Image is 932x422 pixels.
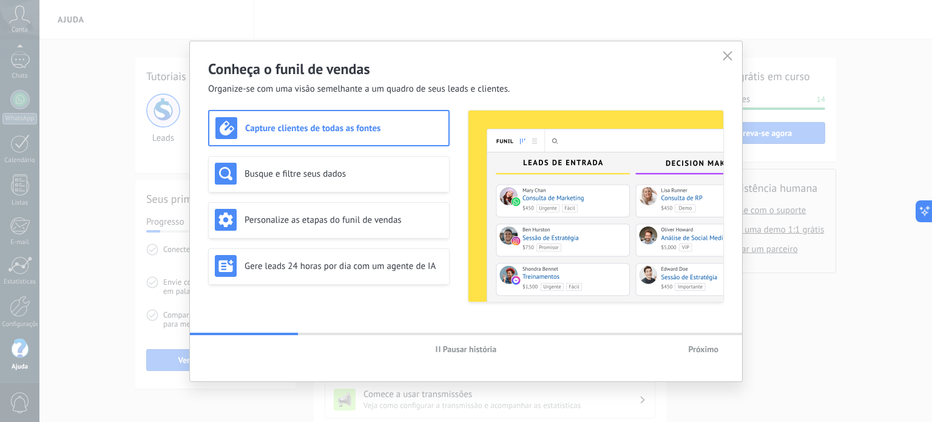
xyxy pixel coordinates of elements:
[245,260,443,272] h3: Gere leads 24 horas por dia com um agente de IA
[688,345,718,353] span: Próximo
[208,60,724,78] h2: Conheça o funil de vendas
[208,83,510,95] span: Organize-se com uma visão semelhante a um quadro de seus leads e clientes.
[245,123,442,134] h3: Capture clientes de todas as fontes
[443,345,497,353] span: Pausar história
[430,340,502,358] button: Pausar história
[683,340,724,358] button: Próximo
[245,214,443,226] h3: Personalize as etapas do funil de vendas
[245,168,443,180] h3: Busque e filtre seus dados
